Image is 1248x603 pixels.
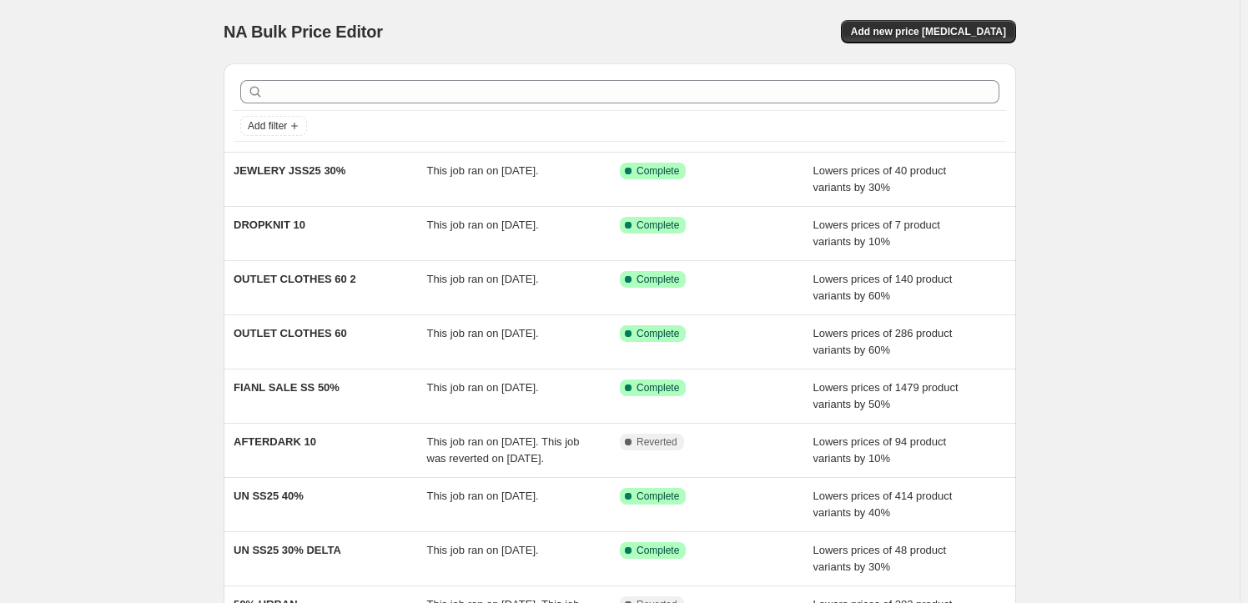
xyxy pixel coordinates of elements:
span: Lowers prices of 40 product variants by 30% [813,164,947,193]
span: JEWLERY JSS25 30% [234,164,345,177]
span: Complete [637,273,679,286]
span: This job ran on [DATE]. [427,327,539,339]
span: NA Bulk Price Editor [224,23,383,41]
span: Complete [637,381,679,394]
button: Add new price [MEDICAL_DATA] [841,20,1016,43]
span: Lowers prices of 1479 product variants by 50% [813,381,959,410]
span: FIANL SALE SS 50% [234,381,340,394]
span: This job ran on [DATE]. This job was reverted on [DATE]. [427,435,580,465]
span: Add filter [248,119,287,133]
span: Lowers prices of 140 product variants by 60% [813,273,953,302]
span: Lowers prices of 286 product variants by 60% [813,327,953,356]
span: This job ran on [DATE]. [427,219,539,231]
span: Reverted [637,435,677,449]
span: UN SS25 30% DELTA [234,544,341,556]
span: This job ran on [DATE]. [427,164,539,177]
span: AFTERDARK 10 [234,435,316,448]
button: Add filter [240,116,307,136]
span: DROPKNIT 10 [234,219,305,231]
span: This job ran on [DATE]. [427,490,539,502]
span: This job ran on [DATE]. [427,273,539,285]
span: Lowers prices of 7 product variants by 10% [813,219,940,248]
span: This job ran on [DATE]. [427,544,539,556]
span: This job ran on [DATE]. [427,381,539,394]
span: Complete [637,164,679,178]
span: Lowers prices of 94 product variants by 10% [813,435,947,465]
span: Lowers prices of 48 product variants by 30% [813,544,947,573]
span: Lowers prices of 414 product variants by 40% [813,490,953,519]
span: Complete [637,219,679,232]
span: UN SS25 40% [234,490,304,502]
span: Complete [637,544,679,557]
span: OUTLET CLOTHES 60 2 [234,273,356,285]
span: Complete [637,490,679,503]
span: Add new price [MEDICAL_DATA] [851,25,1006,38]
span: Complete [637,327,679,340]
span: OUTLET CLOTHES 60 [234,327,347,339]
